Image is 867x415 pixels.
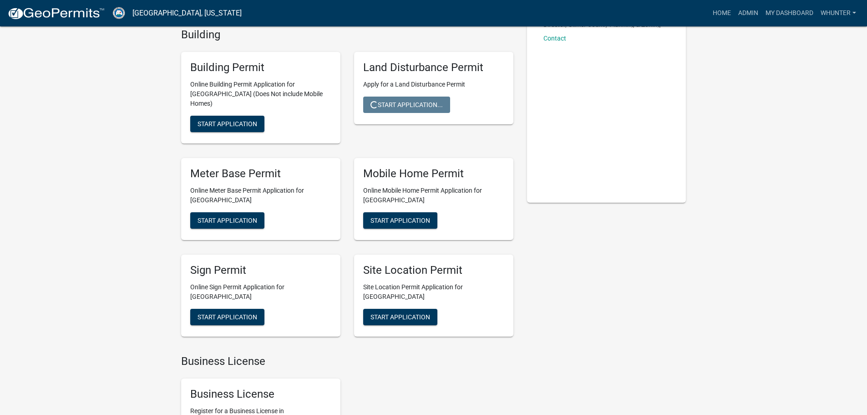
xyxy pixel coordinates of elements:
a: My Dashboard [762,5,817,22]
a: Admin [735,5,762,22]
button: Start Application [190,116,264,132]
a: whunter [817,5,860,22]
span: Start Application [198,313,257,320]
a: [GEOGRAPHIC_DATA], [US_STATE] [132,5,242,21]
span: Start Application... [370,101,443,108]
p: Online Building Permit Application for [GEOGRAPHIC_DATA] (Does Not include Mobile Homes) [190,80,331,108]
h5: Meter Base Permit [190,167,331,180]
h5: Business License [190,388,331,401]
button: Start Application [363,309,437,325]
span: Start Application [198,216,257,224]
span: Start Application [370,216,430,224]
button: Start Application... [363,97,450,113]
h5: Mobile Home Permit [363,167,504,180]
p: Online Meter Base Permit Application for [GEOGRAPHIC_DATA] [190,186,331,205]
h5: Sign Permit [190,264,331,277]
h4: Business License [181,355,513,368]
p: Online Sign Permit Application for [GEOGRAPHIC_DATA] [190,282,331,302]
h5: Land Disturbance Permit [363,61,504,74]
span: Start Application [370,313,430,320]
p: Site Location Permit Application for [GEOGRAPHIC_DATA] [363,282,504,302]
a: Home [709,5,735,22]
h5: Building Permit [190,61,331,74]
button: Start Application [190,309,264,325]
span: Start Application [198,120,257,128]
p: Online Mobile Home Permit Application for [GEOGRAPHIC_DATA] [363,186,504,205]
p: Apply for a Land Disturbance Permit [363,80,504,89]
button: Start Application [363,212,437,229]
h5: Site Location Permit [363,264,504,277]
img: Gilmer County, Georgia [112,7,125,19]
h4: Building [181,28,513,41]
a: Contact [543,35,566,42]
button: Start Application [190,212,264,229]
